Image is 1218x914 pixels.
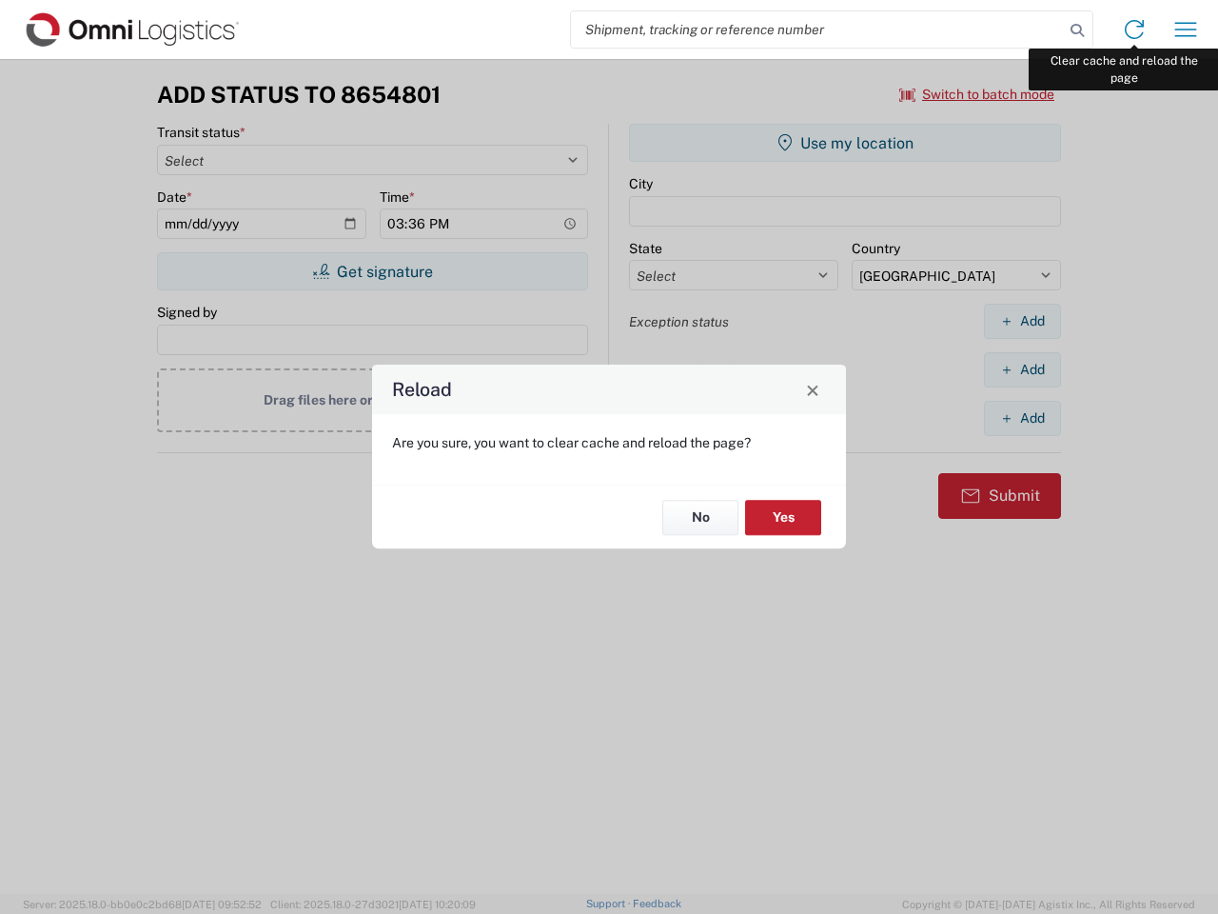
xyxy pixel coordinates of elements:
button: Yes [745,500,821,535]
p: Are you sure, you want to clear cache and reload the page? [392,434,826,451]
input: Shipment, tracking or reference number [571,11,1064,48]
h4: Reload [392,376,452,404]
button: No [662,500,738,535]
button: Close [799,376,826,403]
